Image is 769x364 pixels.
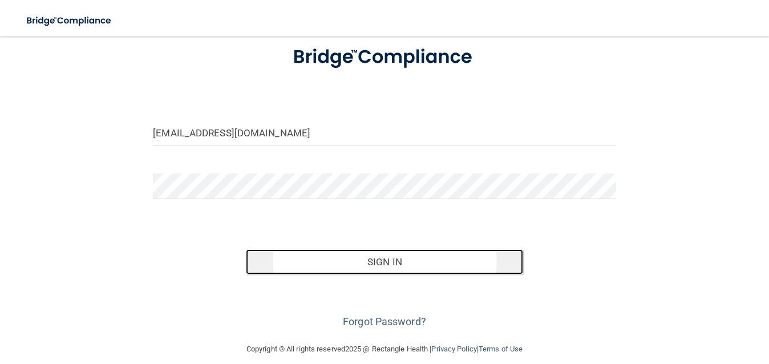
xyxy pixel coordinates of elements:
a: Forgot Password? [343,316,426,327]
input: Email [153,120,616,146]
img: bridge_compliance_login_screen.278c3ca4.svg [17,9,122,33]
a: Privacy Policy [431,345,476,353]
button: Sign In [246,249,524,274]
img: bridge_compliance_login_screen.278c3ca4.svg [273,33,496,82]
a: Terms of Use [479,345,523,353]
